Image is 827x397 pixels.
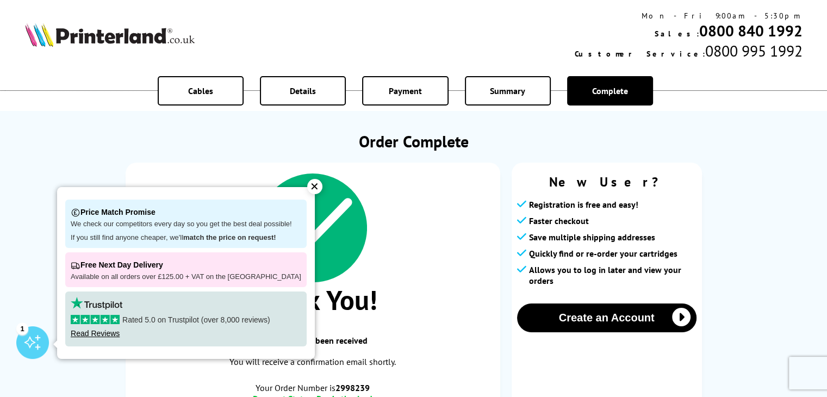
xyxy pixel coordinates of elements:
p: If you still find anyone cheaper, we'll [71,233,301,243]
button: Create an Account [517,303,697,332]
span: Quickly find or re-order your cartridges [529,248,677,259]
div: 1 [16,322,28,334]
span: Complete [592,85,628,96]
span: Sales: [654,29,699,39]
p: You will receive a confirmation email shortly. [136,355,489,369]
a: Read Reviews [71,329,120,338]
span: Summary [490,85,525,96]
span: Cables [188,85,213,96]
div: Mon - Fri 9:00am - 5:30pm [574,11,802,21]
p: Price Match Promise [71,205,301,220]
span: Save multiple shipping addresses [529,232,655,243]
span: Payment [389,85,422,96]
span: Allows you to log in later and view your orders [529,264,697,286]
img: trustpilot rating [71,297,122,309]
div: ✕ [307,179,322,194]
span: Faster checkout [529,215,589,226]
p: Rated 5.0 on Trustpilot (over 8,000 reviews) [71,315,301,325]
span: New User? [517,173,697,190]
span: Registration is free and easy! [529,199,638,210]
strong: match the price on request! [183,233,276,241]
p: Available on all orders over £125.00 + VAT on the [GEOGRAPHIC_DATA] [71,272,301,282]
p: We check our competitors every day so you get the best deal possible! [71,220,301,229]
span: Your Order Number is [136,382,489,393]
span: 0800 995 1992 [705,41,802,61]
img: Printerland Logo [25,23,195,47]
a: 0800 840 1992 [699,21,802,41]
span: Customer Service: [574,49,705,59]
p: Free Next Day Delivery [71,258,301,272]
h1: Order Complete [126,131,702,152]
span: Details [290,85,316,96]
b: 2998239 [335,382,370,393]
img: stars-5.svg [71,315,120,324]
